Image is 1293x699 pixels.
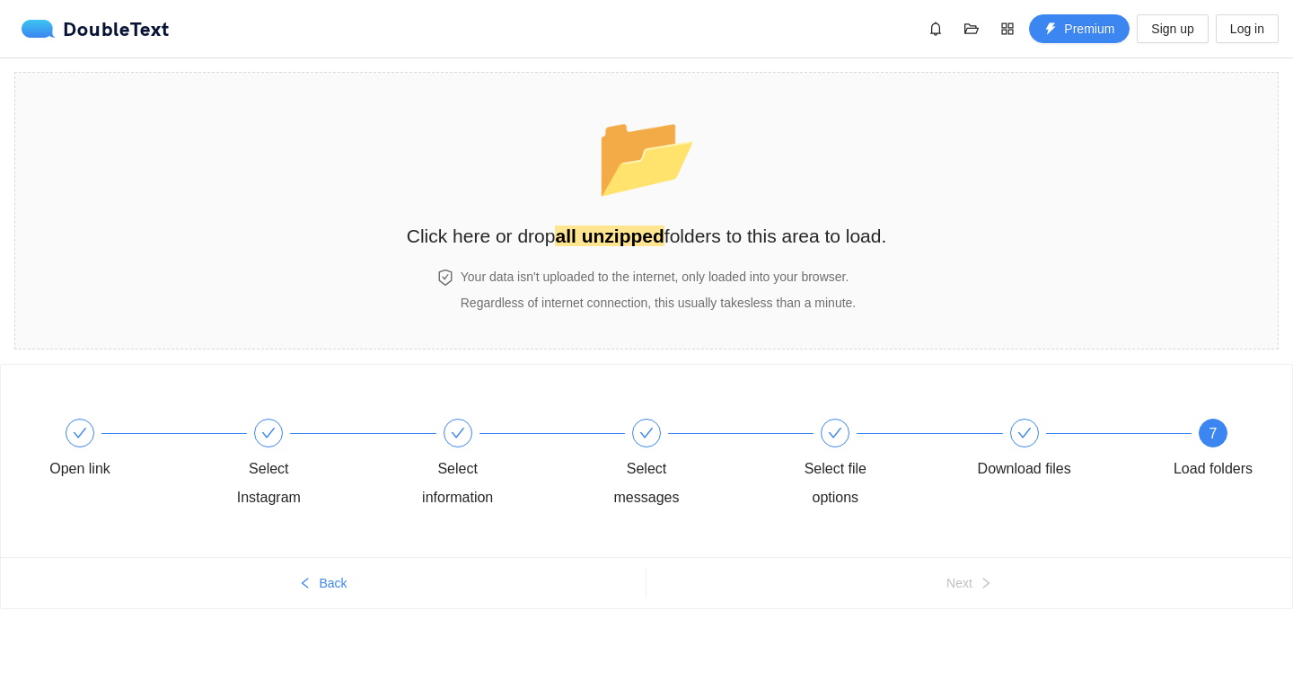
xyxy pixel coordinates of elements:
h2: Click here or drop folders to this area to load. [407,221,887,251]
div: DoubleText [22,20,170,38]
span: Regardless of internet connection, this usually takes less than a minute . [461,296,856,310]
span: Back [319,573,347,593]
div: Open link [49,455,110,483]
h4: Your data isn't uploaded to the internet, only loaded into your browser. [461,267,856,287]
span: check [639,426,654,440]
strong: all unzipped [555,226,664,246]
span: check [73,426,87,440]
span: 7 [1209,426,1218,441]
span: check [1017,426,1032,440]
span: folder-open [958,22,985,36]
span: Premium [1064,19,1114,39]
div: Select file options [783,455,887,512]
span: bell [922,22,949,36]
div: Select Instagram [216,419,405,512]
div: Select file options [783,419,972,512]
div: Select information [406,455,510,512]
img: logo [22,20,63,38]
div: Download files [978,455,1071,483]
a: logoDoubleText [22,20,170,38]
div: Load folders [1174,455,1253,483]
span: thunderbolt [1044,22,1057,37]
span: check [261,426,276,440]
div: Open link [28,419,216,483]
span: folder [595,110,699,201]
div: Select messages [594,419,783,512]
button: Sign up [1137,14,1208,43]
button: Log in [1216,14,1279,43]
span: Sign up [1151,19,1193,39]
button: leftBack [1,569,646,597]
span: check [451,426,465,440]
div: Select information [406,419,594,512]
button: thunderboltPremium [1029,14,1130,43]
div: Download files [972,419,1161,483]
span: safety-certificate [437,270,453,286]
span: check [828,426,842,440]
div: 7Load folders [1161,419,1265,483]
span: left [299,577,312,591]
div: Select messages [594,455,699,512]
span: appstore [994,22,1021,36]
div: Select Instagram [216,455,321,512]
button: Nextright [646,569,1292,597]
button: bell [921,14,950,43]
button: appstore [993,14,1022,43]
button: folder-open [957,14,986,43]
span: Log in [1230,19,1264,39]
